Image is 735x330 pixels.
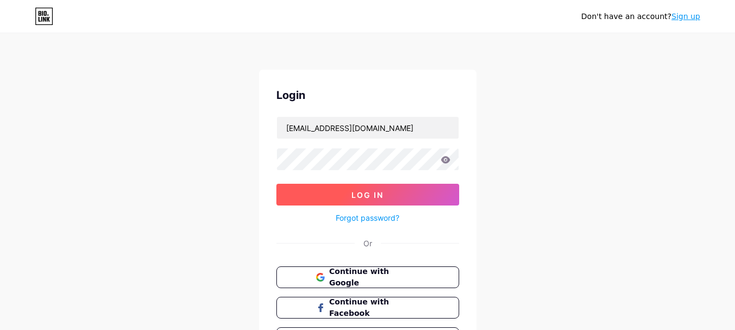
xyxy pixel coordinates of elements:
[329,266,419,289] span: Continue with Google
[276,87,459,103] div: Login
[276,266,459,288] button: Continue with Google
[277,117,459,139] input: Username
[336,212,399,223] a: Forgot password?
[363,238,372,249] div: Or
[671,12,700,21] a: Sign up
[329,296,419,319] span: Continue with Facebook
[581,11,700,22] div: Don't have an account?
[276,297,459,319] button: Continue with Facebook
[276,184,459,206] button: Log In
[351,190,384,200] span: Log In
